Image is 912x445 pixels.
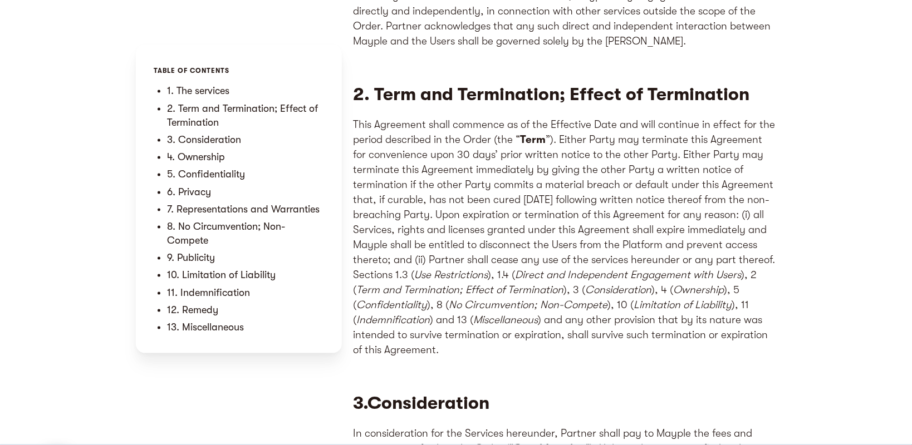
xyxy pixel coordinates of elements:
[473,314,538,326] em: Miscellaneous
[356,284,563,296] em: Term and Termination; Effect of Termination
[167,102,318,127] a: 2. Term and Termination; Effect of Termination
[167,186,211,197] a: 6. Privacy
[515,269,741,281] em: Direct and Independent Engagement with Users
[449,299,607,311] em: No Circumvention; Non-Compete
[414,269,488,281] em: Use Restrictions
[634,299,732,311] em: Limitation of Liability
[167,252,215,263] a: 9. Publicity
[167,85,229,96] a: 1. The services
[353,82,776,107] h2: 2. Term and Termination; Effect of Termination
[167,269,276,280] a: 10. Limitation of Liability
[356,314,430,326] em: Indemnification
[167,286,250,298] a: 11. Indemnification
[353,117,776,358] p: This Agreement shall commence as of the Effective Date and will continue in effect for the period...
[167,322,244,333] a: 13. Miscellaneous
[673,284,724,296] em: Ownership
[367,393,489,413] strong: Consideration
[585,284,651,296] em: Consideration
[353,391,776,416] h2: 3.
[167,203,320,214] a: 7. Representations and Warranties
[167,169,245,180] a: 5. Confidentiality
[167,221,285,246] a: 8. No Circumvention; Non-Compete
[167,151,225,162] a: 4. Ownership
[167,134,241,145] a: 3. Consideration
[154,62,324,80] div: Table of contents
[356,299,427,311] em: Confidentiality
[167,304,218,315] a: 12. Remedy
[520,133,546,146] strong: Term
